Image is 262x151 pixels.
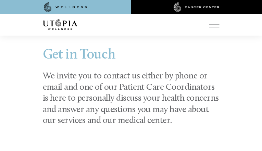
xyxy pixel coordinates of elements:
h1: Get in Touch [43,48,220,63]
img: icon-hamburger [209,22,220,27]
img: wellness [44,2,87,12]
img: logo [43,19,77,30]
h2: We invite you to contact us either by phone or email and one of our Patient Care Coordinators is ... [43,71,220,127]
img: cancer center [174,2,220,12]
